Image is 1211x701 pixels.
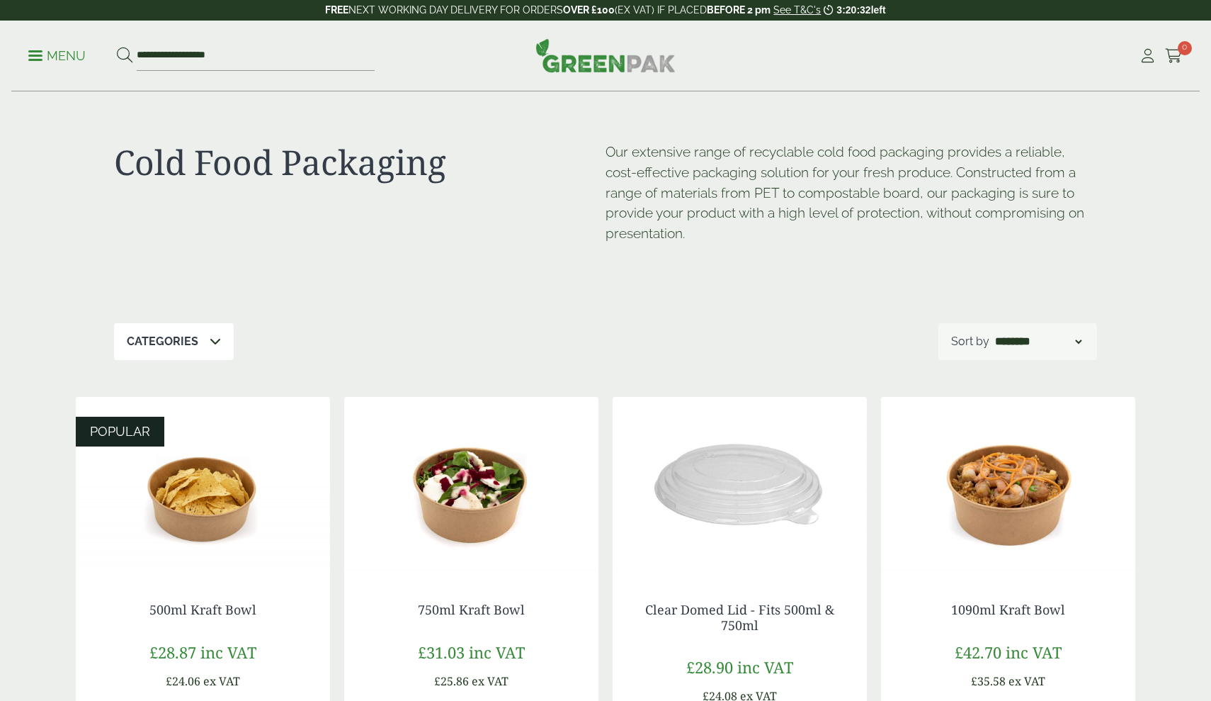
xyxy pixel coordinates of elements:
span: POPULAR [90,424,150,439]
a: See T&C's [773,4,821,16]
p: Our extensive range of recyclable cold food packaging provides a reliable, cost-effective packagi... [605,142,1097,244]
p: Menu [28,47,86,65]
a: 500ml Kraft Bowl [149,601,256,618]
span: ex VAT [472,673,508,689]
select: Shop order [992,333,1084,350]
span: £25.86 [434,673,469,689]
span: inc VAT [200,641,256,663]
img: Kraft Bowl 1090ml with Prawns and Rice [881,397,1135,574]
span: inc VAT [469,641,525,663]
img: Kraft Bowl 500ml with Nachos [76,397,330,574]
img: GreenPak Supplies [535,38,676,72]
span: left [871,4,886,16]
span: £28.87 [149,641,196,663]
span: 3:20:32 [836,4,870,16]
span: inc VAT [1006,641,1062,663]
p: Sort by [951,333,989,350]
span: 0 [1178,41,1192,55]
strong: FREE [325,4,348,16]
i: Cart [1165,49,1183,63]
img: Kraft Bowl 750ml with Goats Cheese Salad Open [344,397,598,574]
i: My Account [1139,49,1156,63]
span: ex VAT [203,673,240,689]
span: ex VAT [1008,673,1045,689]
a: 750ml Kraft Bowl [418,601,525,618]
strong: OVER £100 [563,4,615,16]
span: £31.03 [418,641,465,663]
a: 0 [1165,45,1183,67]
img: Clear Domed Lid - Fits 750ml-0 [613,397,867,574]
a: Menu [28,47,86,62]
span: £24.06 [166,673,200,689]
span: £42.70 [955,641,1001,663]
h1: Cold Food Packaging [114,142,605,183]
span: inc VAT [737,656,793,678]
span: £35.58 [971,673,1006,689]
span: £28.90 [686,656,733,678]
p: Categories [127,333,198,350]
a: Clear Domed Lid - Fits 500ml & 750ml [645,601,834,634]
a: 1090ml Kraft Bowl [951,601,1065,618]
strong: BEFORE 2 pm [707,4,771,16]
